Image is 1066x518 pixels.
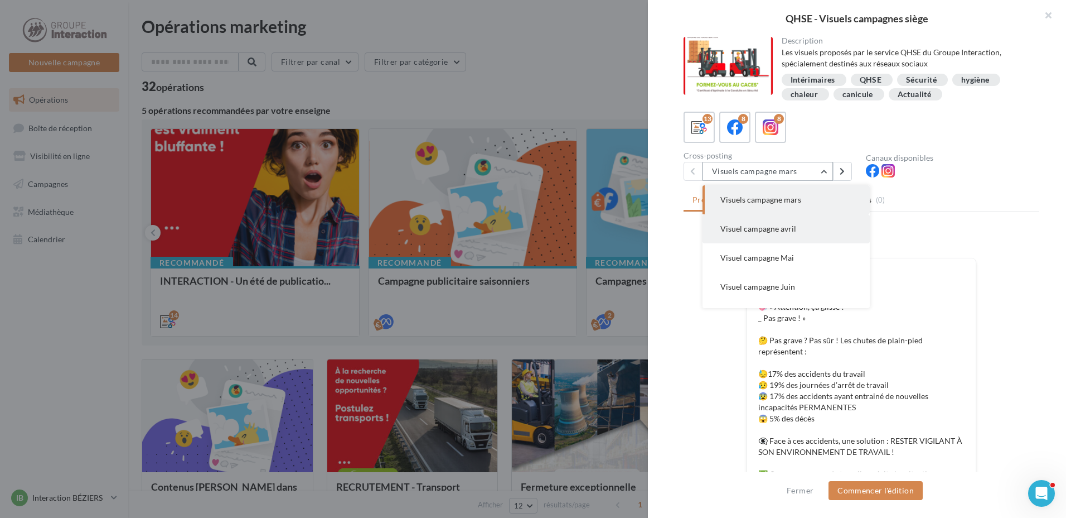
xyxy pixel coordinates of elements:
span: Visuel campagne Mai [720,253,794,262]
div: Canaux disponibles [866,154,1039,162]
button: Visuels campagne mars [702,162,833,181]
button: Fermer [782,484,818,497]
div: QHSE - Visuels campagnes siège [666,13,1048,23]
div: chaleur [791,90,818,99]
div: Actualité [898,90,931,99]
div: Cross-posting [684,152,857,160]
div: Sécurité [906,76,937,84]
span: Visuel campagne Juin [720,282,795,291]
button: Visuels campagne mars [702,185,870,214]
div: 8 [738,114,748,124]
div: 8 [774,114,784,124]
div: 13 [702,114,713,124]
span: (0) [876,195,885,204]
button: Visuel campagne Mai [702,243,870,272]
span: Visuels campagne mars [720,195,801,204]
div: hygiène [961,76,989,84]
span: Visuel campagne avril [720,224,796,233]
button: Visuel campagne avril [702,214,870,243]
iframe: Intercom live chat [1028,480,1055,507]
button: Commencer l'édition [828,481,923,500]
div: Intérimaires [791,76,835,84]
div: QHSE [860,76,881,84]
div: canicule [842,90,873,99]
div: Les visuels proposés par le service QHSE du Groupe Interaction, spécialement destinés aux réseaux... [782,47,1031,69]
button: Visuel campagne Juin [702,272,870,301]
div: Description [782,37,1031,45]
